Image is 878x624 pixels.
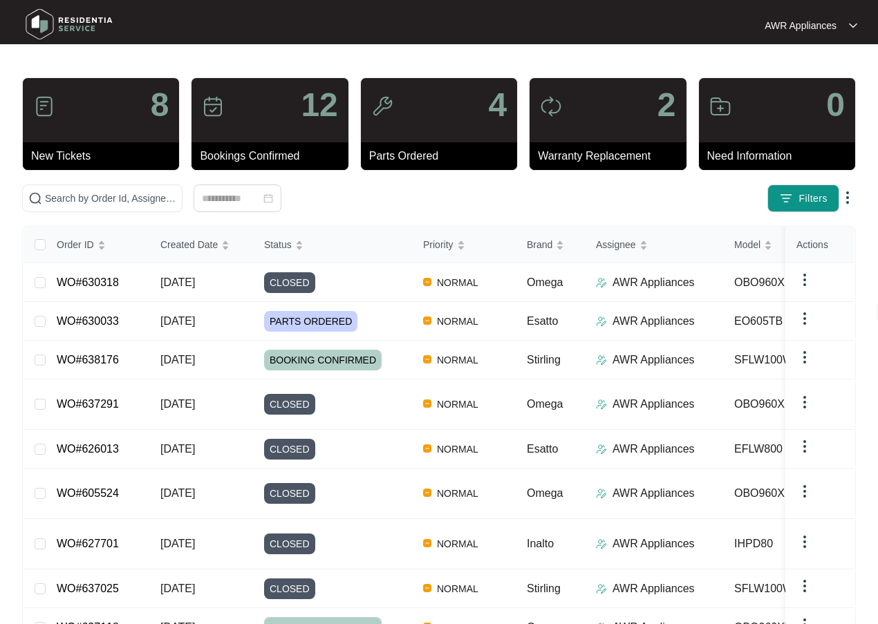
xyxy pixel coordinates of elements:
img: Vercel Logo [423,584,431,592]
span: NORMAL [431,352,484,368]
span: Stirling [527,354,561,366]
th: Model [723,227,861,263]
img: Vercel Logo [423,316,431,325]
img: dropdown arrow [849,22,857,29]
th: Priority [412,227,516,263]
span: [DATE] [160,398,195,410]
span: Esatto [527,315,558,327]
img: icon [709,95,731,117]
img: icon [371,95,393,117]
th: Assignee [585,227,723,263]
img: Assigner Icon [596,316,607,327]
span: Order ID [57,237,94,252]
img: Assigner Icon [596,488,607,499]
p: New Tickets [31,148,179,164]
span: [DATE] [160,487,195,499]
span: CLOSED [264,439,315,460]
p: AWR Appliances [613,396,695,413]
a: WO#605524 [57,487,119,499]
p: Parts Ordered [369,148,517,164]
img: dropdown arrow [796,310,813,327]
span: [DATE] [160,354,195,366]
td: IHPD80 [723,519,861,569]
p: AWR Appliances [613,580,695,597]
span: CLOSED [264,394,315,415]
span: NORMAL [431,536,484,552]
span: [DATE] [160,315,195,327]
p: 2 [657,88,676,122]
a: WO#627701 [57,538,119,549]
img: Vercel Logo [423,399,431,408]
img: Vercel Logo [423,539,431,547]
td: OBO960X1 [723,263,861,302]
a: WO#626013 [57,443,119,455]
img: Assigner Icon [596,399,607,410]
a: WO#637291 [57,398,119,410]
img: icon [33,95,55,117]
a: WO#630318 [57,276,119,288]
img: dropdown arrow [796,578,813,594]
img: search-icon [28,191,42,205]
td: SFLW100W [723,341,861,379]
img: dropdown arrow [796,394,813,410]
span: NORMAL [431,396,484,413]
img: icon [202,95,224,117]
span: Inalto [527,538,554,549]
span: Omega [527,276,563,288]
span: Created Date [160,237,218,252]
span: [DATE] [160,443,195,455]
img: dropdown arrow [839,189,856,206]
img: Assigner Icon [596,538,607,549]
span: BOOKING CONFIRMED [264,350,382,370]
img: filter icon [779,191,793,205]
img: Assigner Icon [596,583,607,594]
img: icon [540,95,562,117]
p: AWR Appliances [613,441,695,457]
img: Assigner Icon [596,444,607,455]
p: AWR Appliances [613,274,695,291]
span: NORMAL [431,485,484,502]
p: 12 [301,88,337,122]
a: WO#638176 [57,354,119,366]
img: Vercel Logo [423,489,431,497]
img: dropdown arrow [796,438,813,455]
th: Brand [516,227,585,263]
span: CLOSED [264,533,315,554]
span: Model [734,237,760,252]
p: AWR Appliances [613,313,695,330]
input: Search by Order Id, Assignee Name, Customer Name, Brand and Model [45,191,176,206]
p: Warranty Replacement [538,148,686,164]
a: WO#630033 [57,315,119,327]
span: Esatto [527,443,558,455]
img: Assigner Icon [596,354,607,366]
img: Vercel Logo [423,355,431,363]
span: [DATE] [160,538,195,549]
span: CLOSED [264,272,315,293]
img: dropdown arrow [796,272,813,288]
p: Bookings Confirmed [200,148,348,164]
img: Vercel Logo [423,444,431,453]
a: WO#637025 [57,583,119,594]
span: Assignee [596,237,636,252]
td: OBO960X1 [723,379,861,430]
img: Assigner Icon [596,277,607,288]
th: Status [253,227,412,263]
span: Stirling [527,583,561,594]
span: [DATE] [160,583,195,594]
td: OBO960X1 [723,469,861,519]
span: NORMAL [431,580,484,597]
span: CLOSED [264,483,315,504]
img: dropdown arrow [796,533,813,550]
span: NORMAL [431,274,484,291]
p: Need Information [707,148,855,164]
th: Actions [785,227,854,263]
p: AWR Appliances [613,485,695,502]
img: residentia service logo [21,3,118,45]
p: 8 [151,88,169,122]
span: PARTS ORDERED [264,311,357,332]
span: CLOSED [264,578,315,599]
p: AWR Appliances [765,19,837,32]
th: Created Date [149,227,253,263]
span: NORMAL [431,313,484,330]
span: [DATE] [160,276,195,288]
